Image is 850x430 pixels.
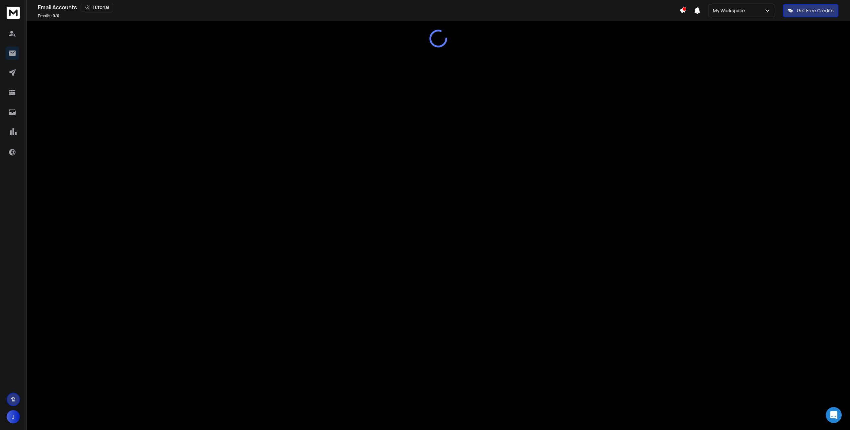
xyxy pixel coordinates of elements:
[81,3,113,12] button: Tutorial
[7,410,20,423] button: J
[797,7,834,14] p: Get Free Credits
[38,13,59,19] p: Emails :
[52,13,59,19] span: 0 / 0
[713,7,748,14] p: My Workspace
[826,407,842,423] div: Open Intercom Messenger
[783,4,838,17] button: Get Free Credits
[38,3,679,12] div: Email Accounts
